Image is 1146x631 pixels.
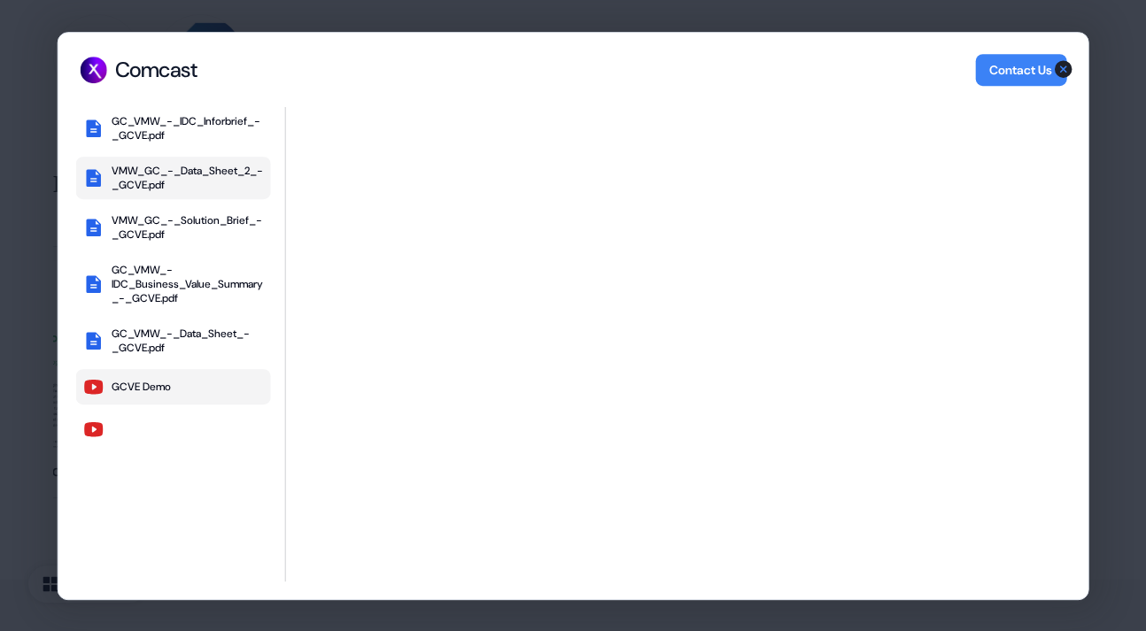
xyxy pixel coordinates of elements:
[76,157,271,199] button: VMW_GC_-_Data_Sheet_2_-_GCVE.pdf
[76,369,271,404] button: GCVE Demo
[76,206,271,249] button: VMW_GC_-_Solution_Brief_-_GCVE.pdf
[112,164,264,192] div: VMW_GC_-_Data_Sheet_2_-_GCVE.pdf
[115,57,197,83] div: Comcast
[112,114,264,142] div: GC_VMW_-_IDC_Inforbrief_-_GCVE.pdf
[76,256,271,312] button: GC_VMW_-IDC_Business_Value_Summary_-_GCVE.pdf
[112,327,264,355] div: GC_VMW_-_Data_Sheet_-_GCVE.pdf
[975,54,1066,86] button: Contact Us
[76,319,271,362] button: GC_VMW_-_Data_Sheet_-_GCVE.pdf
[76,107,271,150] button: GC_VMW_-_IDC_Inforbrief_-_GCVE.pdf
[112,213,264,242] div: VMW_GC_-_Solution_Brief_-_GCVE.pdf
[112,263,264,305] div: GC_VMW_-IDC_Business_Value_Summary_-_GCVE.pdf
[112,380,171,394] div: GCVE Demo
